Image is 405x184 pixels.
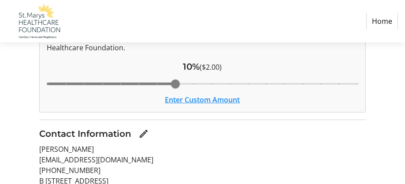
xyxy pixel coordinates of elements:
button: Edit Contact Information [135,125,152,143]
p: [PHONE_NUMBER] [39,165,366,176]
div: ($2.00) [47,60,359,73]
p: [EMAIL_ADDRESS][DOMAIN_NAME] [39,154,366,165]
img: St. Marys Healthcare Foundation's Logo [7,4,70,39]
span: 10% [183,61,200,72]
button: Enter Custom Amount [165,94,240,105]
p: Help cover credit card fees and improve online fundraising tools for St. Marys Healthcare Foundat... [47,32,359,53]
p: [PERSON_NAME] [39,144,366,154]
h3: Contact Information [39,127,131,140]
a: Home [366,13,398,30]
